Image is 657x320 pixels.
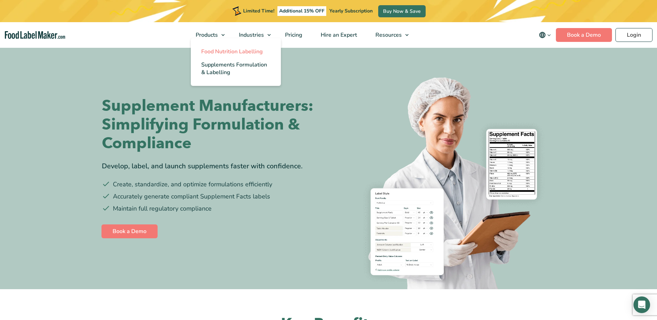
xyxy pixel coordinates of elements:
a: Pricing [276,22,310,48]
a: Login [615,28,652,42]
span: Limited Time! [243,8,274,14]
a: Book a Demo [101,224,158,238]
a: Products [187,22,228,48]
span: Hire an Expert [319,31,358,39]
li: Accurately generate compliant Supplement Facts labels [102,192,323,201]
span: Additional 15% OFF [277,6,326,16]
h1: Supplement Manufacturers: Simplifying Formulation & Compliance [102,97,323,153]
a: Supplements Formulation & Labelling [191,58,281,79]
span: Industries [237,31,265,39]
span: Food Nutrition Labelling [201,48,263,55]
span: Products [194,31,219,39]
span: Yearly Subscription [329,8,373,14]
li: Create, standardize, and optimize formulations efficiently [102,180,323,189]
a: Resources [366,22,412,48]
span: Pricing [283,31,303,39]
span: Supplements Formulation & Labelling [201,61,267,76]
div: Develop, label, and launch supplements faster with confidence. [102,161,323,171]
a: Hire an Expert [312,22,365,48]
div: Open Intercom Messenger [633,296,650,313]
a: Book a Demo [556,28,612,42]
a: Industries [230,22,274,48]
li: Maintain full regulatory compliance [102,204,323,213]
a: Food Nutrition Labelling [191,45,281,58]
span: Resources [373,31,402,39]
a: Buy Now & Save [378,5,426,17]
